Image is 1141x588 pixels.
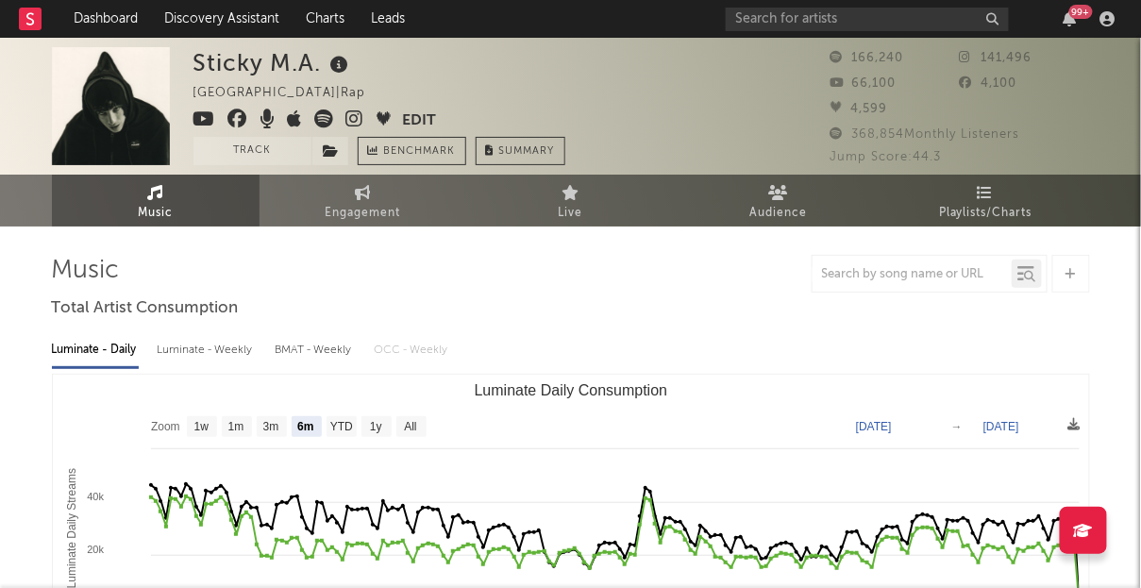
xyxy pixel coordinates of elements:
[559,202,583,225] span: Live
[474,382,667,398] text: Luminate Daily Consumption
[960,77,1017,90] span: 4,100
[882,175,1090,227] a: Playlists/Charts
[404,421,416,434] text: All
[467,175,675,227] a: Live
[260,175,467,227] a: Engagement
[151,421,180,434] text: Zoom
[939,202,1032,225] span: Playlists/Charts
[193,137,311,165] button: Track
[983,420,1019,433] text: [DATE]
[749,202,807,225] span: Audience
[276,334,356,366] div: BMAT - Weekly
[193,421,209,434] text: 1w
[813,267,1012,282] input: Search by song name or URL
[326,202,401,225] span: Engagement
[831,151,942,163] span: Jump Score: 44.3
[960,52,1032,64] span: 141,496
[64,468,77,588] text: Luminate Daily Streams
[358,137,466,165] a: Benchmark
[831,52,904,64] span: 166,240
[831,77,897,90] span: 66,100
[1064,11,1077,26] button: 99+
[329,421,352,434] text: YTD
[384,141,456,163] span: Benchmark
[87,491,104,502] text: 40k
[227,421,243,434] text: 1m
[193,82,388,105] div: [GEOGRAPHIC_DATA] | Rap
[831,103,888,115] span: 4,599
[262,421,278,434] text: 3m
[158,334,257,366] div: Luminate - Weekly
[87,544,104,555] text: 20k
[370,421,382,434] text: 1y
[193,47,354,78] div: Sticky M.A.
[476,137,565,165] button: Summary
[675,175,882,227] a: Audience
[726,8,1009,31] input: Search for artists
[856,420,892,433] text: [DATE]
[831,128,1020,141] span: 368,854 Monthly Listeners
[138,202,173,225] span: Music
[499,146,555,157] span: Summary
[52,297,239,320] span: Total Artist Consumption
[297,421,313,434] text: 6m
[951,420,963,433] text: →
[403,109,437,133] button: Edit
[1069,5,1093,19] div: 99 +
[52,334,139,366] div: Luminate - Daily
[52,175,260,227] a: Music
